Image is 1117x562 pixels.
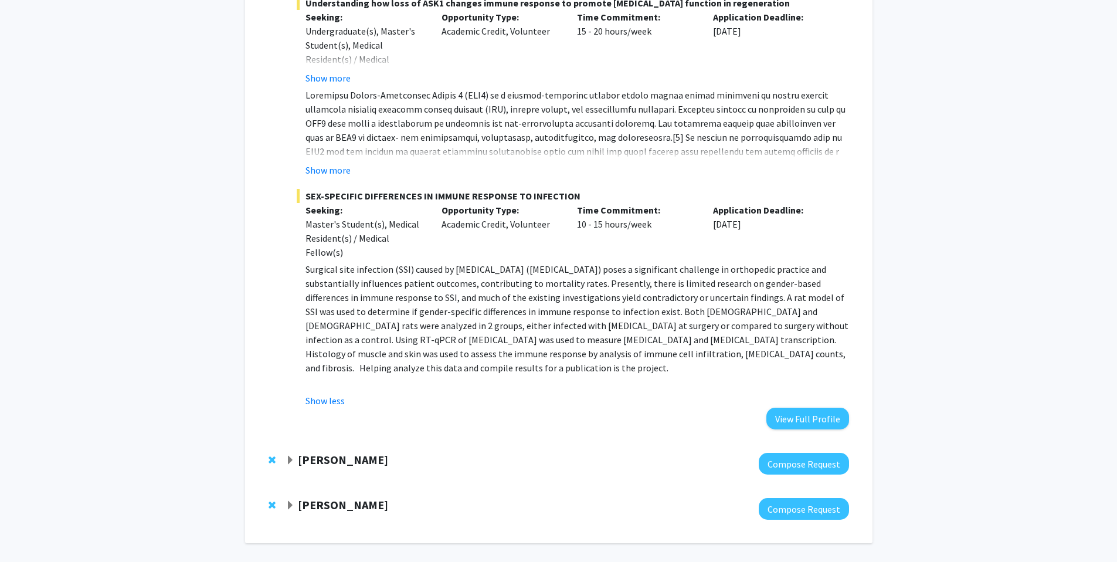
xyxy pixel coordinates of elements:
[577,10,695,24] p: Time Commitment:
[305,217,424,259] div: Master's Student(s), Medical Resident(s) / Medical Fellow(s)
[704,10,840,85] div: [DATE]
[9,509,50,553] iframe: Chat
[442,203,560,217] p: Opportunity Type:
[298,497,388,512] strong: [PERSON_NAME]
[568,10,704,85] div: 15 - 20 hours/week
[305,71,351,85] button: Show more
[305,262,848,375] p: Surgical site infection (SSI) caused by [MEDICAL_DATA] ([MEDICAL_DATA]) poses a significant chall...
[305,24,424,80] div: Undergraduate(s), Master's Student(s), Medical Resident(s) / Medical Fellow(s)
[766,408,849,429] button: View Full Profile
[568,203,704,259] div: 10 - 15 hours/week
[433,10,569,85] div: Academic Credit, Volunteer
[286,456,295,465] span: Expand Elizabeth Wright-Jin Bookmark
[713,203,831,217] p: Application Deadline:
[305,88,848,370] p: Loremipsu Dolors-Ametconsec Adipis 4 (ELI4) se d eiusmod-temporinc utlabor etdolo magnaa enimad m...
[759,453,849,475] button: Compose Request to Elizabeth Wright-Jin
[759,498,849,520] button: Compose Request to Paul Chung
[298,452,388,467] strong: [PERSON_NAME]
[305,203,424,217] p: Seeking:
[305,163,351,177] button: Show more
[704,203,840,259] div: [DATE]
[713,10,831,24] p: Application Deadline:
[297,189,848,203] span: SEX-SPECIFIC DIFFERENCES IN IMMUNE RESPONSE TO INFECTION
[286,501,295,510] span: Expand Paul Chung Bookmark
[305,394,345,408] button: Show less
[577,203,695,217] p: Time Commitment:
[305,10,424,24] p: Seeking:
[269,500,276,510] span: Remove Paul Chung from bookmarks
[442,10,560,24] p: Opportunity Type:
[269,455,276,465] span: Remove Elizabeth Wright-Jin from bookmarks
[433,203,569,259] div: Academic Credit, Volunteer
